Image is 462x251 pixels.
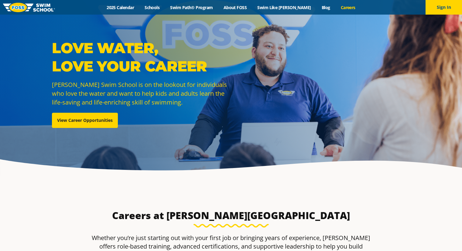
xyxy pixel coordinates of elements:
[165,5,218,10] a: Swim Path® Program
[218,5,252,10] a: About FOSS
[316,5,335,10] a: Blog
[52,113,118,128] a: View Career Opportunities
[88,209,375,222] h3: Careers at [PERSON_NAME][GEOGRAPHIC_DATA]
[52,39,228,75] p: Love Water, Love Your Career
[252,5,317,10] a: Swim Like [PERSON_NAME]
[3,3,55,12] img: FOSS Swim School Logo
[101,5,139,10] a: 2025 Calendar
[335,5,361,10] a: Careers
[52,81,227,106] span: [PERSON_NAME] Swim School is on the lookout for individuals who love the water and want to help k...
[139,5,165,10] a: Schools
